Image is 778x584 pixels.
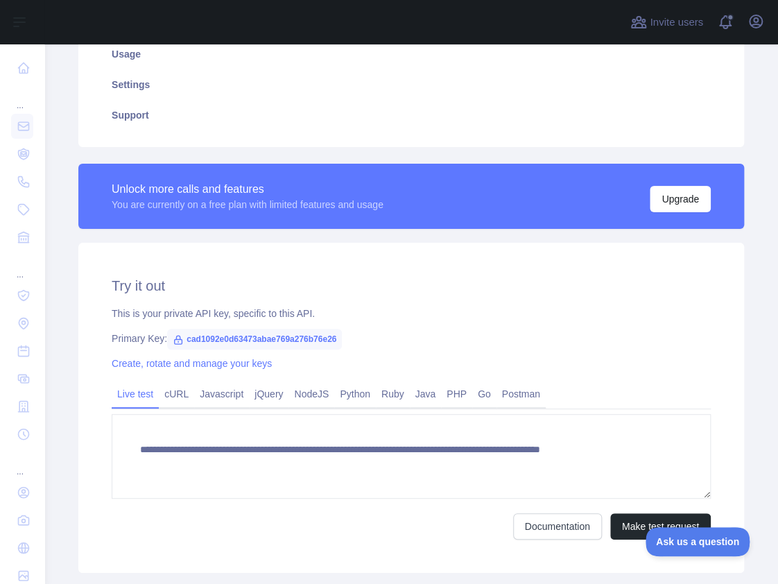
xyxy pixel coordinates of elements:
a: Settings [95,69,727,100]
a: Ruby [376,383,410,405]
span: Invite users [650,15,703,31]
a: Support [95,100,727,130]
a: Python [334,383,376,405]
iframe: Toggle Customer Support [646,527,750,556]
a: cURL [159,383,194,405]
button: Make test request [610,513,711,540]
a: Go [472,383,496,405]
a: jQuery [249,383,288,405]
a: NodeJS [288,383,334,405]
a: PHP [441,383,472,405]
div: You are currently on a free plan with limited features and usage [112,198,383,212]
h2: Try it out [112,276,711,295]
button: Invite users [628,11,706,33]
div: Primary Key: [112,332,711,345]
a: Javascript [194,383,249,405]
div: ... [11,252,33,280]
div: This is your private API key, specific to this API. [112,307,711,320]
a: Usage [95,39,727,69]
button: Upgrade [650,186,711,212]
a: Java [410,383,442,405]
a: Create, rotate and manage your keys [112,358,272,369]
a: Live test [112,383,159,405]
div: ... [11,83,33,111]
span: cad1092e0d63473abae769a276b76e26 [167,329,342,350]
div: ... [11,449,33,477]
div: Unlock more calls and features [112,181,383,198]
a: Postman [496,383,546,405]
a: Documentation [513,513,602,540]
